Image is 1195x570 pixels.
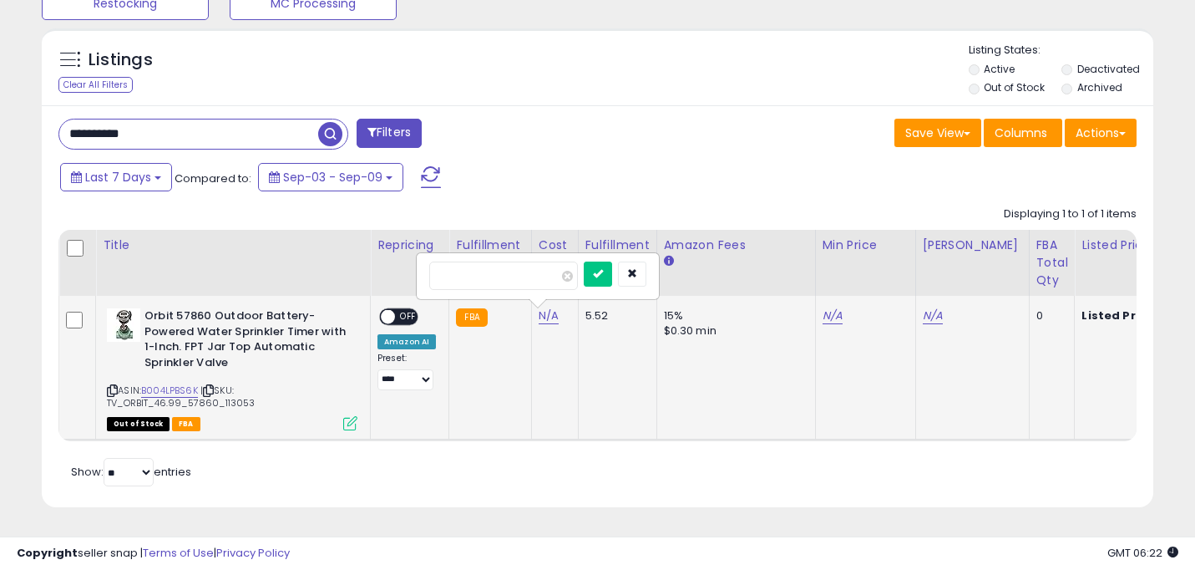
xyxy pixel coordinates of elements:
div: 5.52 [585,308,644,323]
div: Fulfillment Cost [585,237,650,272]
span: Sep-03 - Sep-09 [283,169,382,186]
a: N/A [923,308,943,324]
div: Amazon AI [377,334,436,349]
span: 2025-09-17 06:22 GMT [1107,545,1178,561]
a: N/A [539,308,559,324]
div: Clear All Filters [58,77,133,93]
p: Listing States: [969,43,1153,59]
label: Deactivated [1077,62,1140,76]
div: 15% [664,308,803,323]
label: Out of Stock [984,80,1045,94]
div: FBA Total Qty [1036,237,1068,289]
img: 41BaN-vf1CL._SL40_.jpg [107,308,140,342]
label: Archived [1077,80,1122,94]
span: Show: entries [71,464,191,480]
a: N/A [823,308,843,324]
div: Title [103,237,363,254]
div: Preset: [377,353,436,390]
div: Min Price [823,237,909,254]
b: Orbit 57860 Outdoor Battery-Powered Water Sprinkler Timer with 1-Inch. FPT Jar Top Automatic Spri... [144,308,347,374]
small: FBA [456,308,487,327]
button: Last 7 Days [60,163,172,191]
div: [PERSON_NAME] [923,237,1022,254]
span: Compared to: [175,170,251,186]
strong: Copyright [17,545,78,561]
div: Repricing [377,237,442,254]
div: Amazon Fees [664,237,808,254]
div: Cost [539,237,571,254]
button: Actions [1065,119,1137,147]
div: $0.30 min [664,323,803,338]
div: Displaying 1 to 1 of 1 items [1004,206,1137,222]
h5: Listings [89,48,153,72]
label: Active [984,62,1015,76]
span: FBA [172,417,200,431]
div: 0 [1036,308,1062,323]
b: Listed Price: [1081,308,1157,323]
a: Privacy Policy [216,545,290,561]
button: Columns [984,119,1062,147]
small: Amazon Fees. [664,254,674,269]
div: Fulfillment [456,237,524,254]
span: OFF [395,310,422,324]
span: Columns [995,125,1047,141]
div: seller snap | | [17,546,290,562]
button: Save View [894,119,981,147]
span: | SKU: TV_ORBIT_46.99_57860_113053 [107,384,256,409]
div: ASIN: [107,308,357,429]
button: Filters [357,119,422,148]
span: Last 7 Days [85,169,151,186]
a: Terms of Use [143,545,214,561]
span: All listings that are currently out of stock and unavailable for purchase on Amazon [107,417,170,431]
a: B004LPBS6K [141,384,198,398]
button: Sep-03 - Sep-09 [258,163,403,191]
